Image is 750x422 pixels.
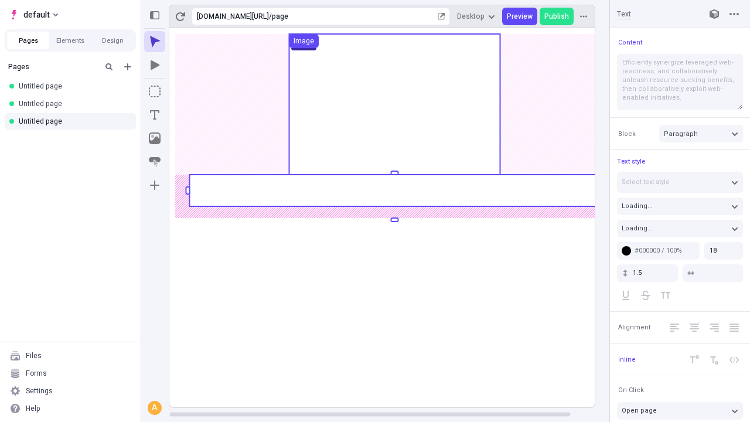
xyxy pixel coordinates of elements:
span: Inline [618,355,636,364]
button: Select text style [617,172,743,193]
button: Add new [121,60,135,74]
span: Select text style [622,177,670,187]
span: Publish [544,12,569,21]
div: Pages [8,62,97,72]
div: page [272,12,435,21]
textarea: Efficiently synergize leveraged web-readiness, and collaboratively unleash resource-sucking benef... [617,54,743,110]
div: Untitled page [19,99,127,108]
button: Code [725,351,743,369]
button: Loading... [617,198,743,215]
span: default [23,8,50,22]
button: Right Align [705,319,723,336]
input: Text [617,9,694,19]
div: A [149,402,161,414]
button: Block [616,127,638,141]
div: Untitled page [19,117,127,126]
span: Paragraph [664,129,698,139]
span: Alignment [618,323,650,332]
button: Inline [616,353,638,367]
div: / [269,12,272,21]
button: Paragraph [659,125,743,142]
span: Text style [617,156,645,166]
div: Image [294,36,314,46]
button: Open page [617,402,743,420]
button: Text [144,104,165,125]
button: Preview [502,8,537,25]
button: #000000 / 100% [617,242,700,260]
div: Settings [26,386,53,396]
div: #000000 / 100% [635,246,695,255]
span: Loading... [622,223,653,233]
button: Publish [540,8,574,25]
button: Center Align [686,319,703,336]
div: Untitled page [19,81,127,91]
button: Elements [49,32,91,49]
button: Design [91,32,134,49]
div: Forms [26,369,47,378]
button: Superscript [686,351,703,369]
button: Subscript [705,351,723,369]
span: Preview [507,12,533,21]
button: Left Align [666,319,683,336]
button: Image [289,34,319,48]
span: Open page [622,406,657,416]
div: Files [26,351,42,360]
button: Justify [725,319,743,336]
button: Content [616,35,645,49]
div: Help [26,404,40,413]
button: Desktop [452,8,500,25]
button: Button [144,151,165,172]
button: On Click [616,383,646,397]
button: Box [144,81,165,102]
span: Block [618,130,636,138]
span: On Click [618,386,644,394]
button: Image [144,128,165,149]
span: Content [618,38,642,47]
span: Desktop [457,12,485,21]
div: [URL][DOMAIN_NAME] [197,12,269,21]
button: Select site [5,6,63,23]
button: Pages [7,32,49,49]
button: Loading... [617,220,743,237]
span: Loading... [622,201,653,211]
button: Alignment [616,321,653,335]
